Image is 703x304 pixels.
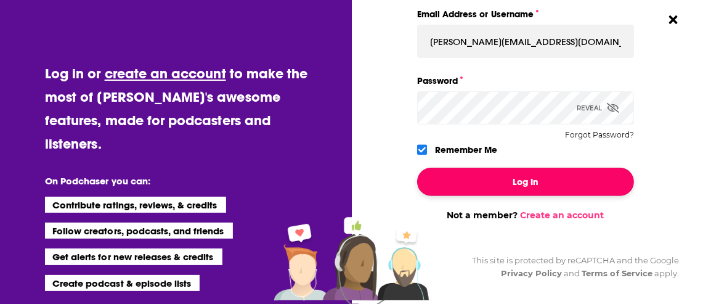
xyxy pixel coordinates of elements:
div: Reveal [577,91,619,125]
a: Terms of Service [582,268,652,278]
button: Forgot Password? [565,131,634,139]
a: create an account [105,65,226,82]
input: Email Address or Username [417,25,634,58]
button: Log In [417,168,634,196]
label: Email Address or Username [417,6,634,22]
a: Create an account [520,210,604,221]
li: Create podcast & episode lists [45,275,200,291]
label: Password [417,73,634,89]
li: Follow creators, podcasts, and friends [45,223,233,239]
li: Get alerts for new releases & credits [45,249,222,265]
button: Close Button [662,8,685,31]
div: Not a member? [417,210,634,221]
li: On Podchaser you can: [45,175,291,187]
li: Contribute ratings, reviews, & credits [45,197,226,213]
a: Privacy Policy [501,268,563,278]
label: Remember Me [435,142,497,158]
div: This site is protected by reCAPTCHA and the Google and apply. [462,254,679,280]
